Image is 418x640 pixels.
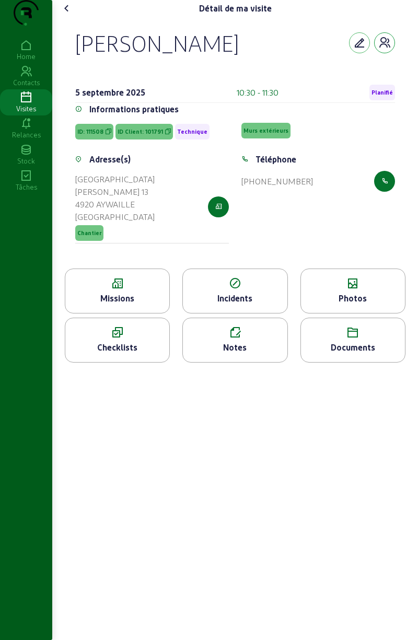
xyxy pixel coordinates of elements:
div: 4920 AYWAILLE [75,198,208,211]
div: [PERSON_NAME] [75,29,239,56]
span: Murs extérieurs [243,127,288,134]
div: Notes [183,341,287,354]
span: Chantier [77,229,101,237]
div: Adresse(s) [89,153,131,166]
div: Checklists [65,341,169,354]
div: Téléphone [256,153,296,166]
div: Incidents [183,292,287,305]
div: [PHONE_NUMBER] [241,175,313,188]
span: Technique [177,128,207,135]
div: Photos [301,292,405,305]
div: [GEOGRAPHIC_DATA][PERSON_NAME] 13 [75,173,208,198]
div: [GEOGRAPHIC_DATA] [75,211,208,223]
div: 10:30 - 11:30 [237,86,278,99]
div: 5 septembre 2025 [75,86,145,99]
div: Documents [301,341,405,354]
span: Planifié [371,89,393,96]
div: Informations pratiques [89,103,179,115]
span: ID: 111508 [77,128,103,135]
span: ID Client: 101791 [118,128,163,135]
div: Missions [65,292,169,305]
div: Détail de ma visite [199,2,272,15]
